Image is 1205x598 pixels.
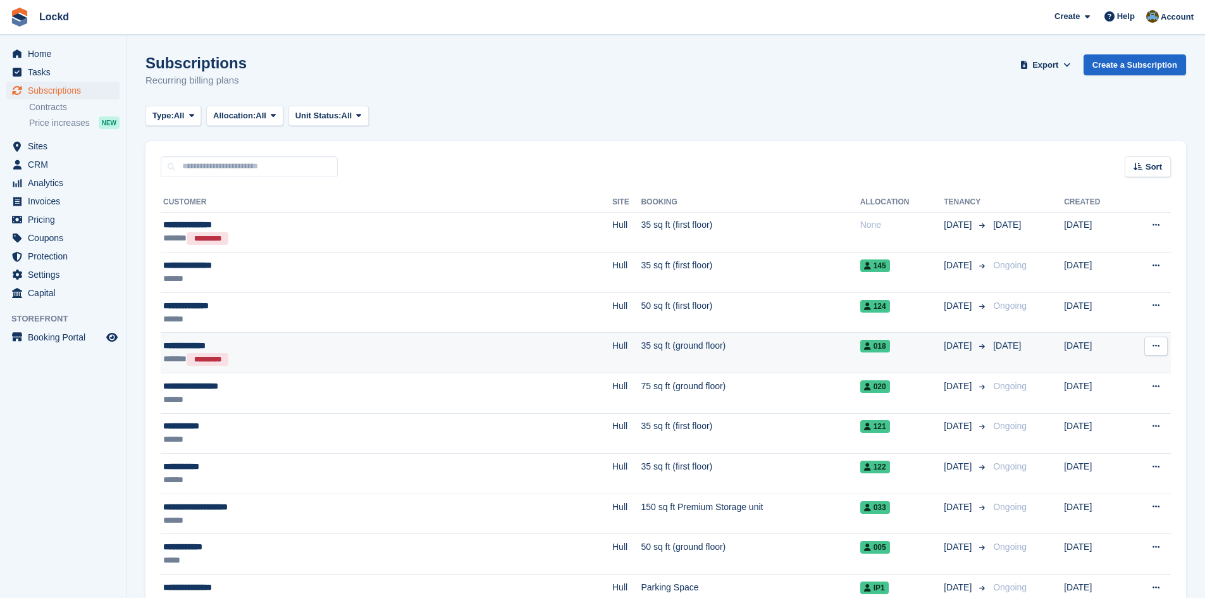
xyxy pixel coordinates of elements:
[28,229,104,247] span: Coupons
[6,45,120,63] a: menu
[612,534,641,575] td: Hull
[6,284,120,302] a: menu
[993,340,1021,351] span: [DATE]
[28,82,104,99] span: Subscriptions
[1064,292,1125,333] td: [DATE]
[1064,333,1125,373] td: [DATE]
[1064,454,1125,494] td: [DATE]
[6,247,120,265] a: menu
[6,156,120,173] a: menu
[28,174,104,192] span: Analytics
[1018,54,1073,75] button: Export
[11,313,126,325] span: Storefront
[28,156,104,173] span: CRM
[6,82,120,99] a: menu
[1161,11,1194,23] span: Account
[295,109,342,122] span: Unit Status:
[161,192,612,213] th: Customer
[860,380,890,393] span: 020
[993,260,1027,270] span: Ongoing
[641,413,860,454] td: 35 sq ft (first floor)
[145,106,201,127] button: Type: All
[993,502,1027,512] span: Ongoing
[1064,494,1125,534] td: [DATE]
[641,292,860,333] td: 50 sq ft (first floor)
[6,174,120,192] a: menu
[1117,10,1135,23] span: Help
[174,109,185,122] span: All
[99,116,120,129] div: NEW
[641,373,860,414] td: 75 sq ft (ground floor)
[641,252,860,293] td: 35 sq ft (first floor)
[1054,10,1080,23] span: Create
[104,330,120,345] a: Preview store
[10,8,29,27] img: stora-icon-8386f47178a22dfd0bd8f6a31ec36ba5ce8667c1dd55bd0f319d3a0aa187defe.svg
[944,420,974,433] span: [DATE]
[612,494,641,534] td: Hull
[28,211,104,228] span: Pricing
[612,413,641,454] td: Hull
[860,218,944,232] div: None
[1064,413,1125,454] td: [DATE]
[612,292,641,333] td: Hull
[1032,59,1058,72] span: Export
[6,211,120,228] a: menu
[29,116,120,130] a: Price increases NEW
[993,421,1027,431] span: Ongoing
[1064,373,1125,414] td: [DATE]
[612,373,641,414] td: Hull
[6,266,120,283] a: menu
[6,192,120,210] a: menu
[28,247,104,265] span: Protection
[993,582,1027,592] span: Ongoing
[288,106,369,127] button: Unit Status: All
[612,192,641,213] th: Site
[1146,161,1162,173] span: Sort
[28,328,104,346] span: Booking Portal
[28,284,104,302] span: Capital
[1064,192,1125,213] th: Created
[1064,534,1125,575] td: [DATE]
[152,109,174,122] span: Type:
[28,45,104,63] span: Home
[145,54,247,72] h1: Subscriptions
[641,333,860,373] td: 35 sq ft (ground floor)
[944,259,974,272] span: [DATE]
[641,494,860,534] td: 150 sq ft Premium Storage unit
[944,501,974,514] span: [DATE]
[1146,10,1159,23] img: Paul Budding
[34,6,74,27] a: Lockd
[944,460,974,473] span: [DATE]
[944,218,974,232] span: [DATE]
[860,340,890,352] span: 018
[860,259,890,272] span: 145
[28,63,104,81] span: Tasks
[860,300,890,313] span: 124
[145,73,247,88] p: Recurring billing plans
[612,212,641,252] td: Hull
[6,229,120,247] a: menu
[944,192,988,213] th: Tenancy
[993,220,1021,230] span: [DATE]
[993,301,1027,311] span: Ongoing
[641,534,860,575] td: 50 sq ft (ground floor)
[993,461,1027,471] span: Ongoing
[342,109,352,122] span: All
[206,106,283,127] button: Allocation: All
[29,117,90,129] span: Price increases
[29,101,120,113] a: Contracts
[612,333,641,373] td: Hull
[860,461,890,473] span: 122
[944,299,974,313] span: [DATE]
[944,581,974,594] span: [DATE]
[256,109,266,122] span: All
[612,252,641,293] td: Hull
[860,420,890,433] span: 121
[6,137,120,155] a: menu
[213,109,256,122] span: Allocation:
[993,381,1027,391] span: Ongoing
[944,380,974,393] span: [DATE]
[1084,54,1186,75] a: Create a Subscription
[1064,212,1125,252] td: [DATE]
[860,501,890,514] span: 033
